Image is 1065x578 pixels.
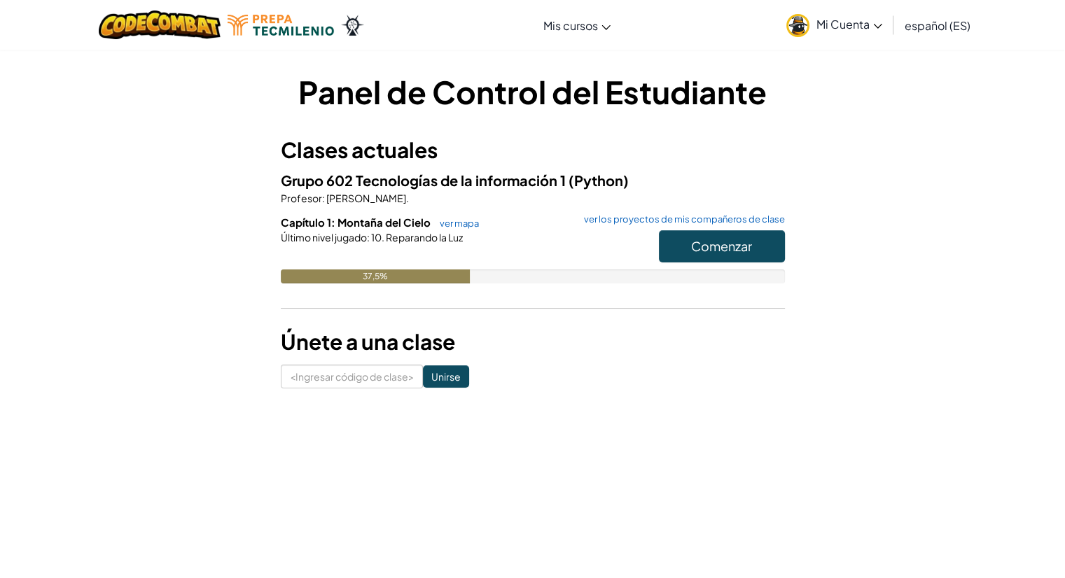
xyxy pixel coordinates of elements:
font: español (ES) [905,18,970,33]
font: Mi Cuenta [816,17,870,31]
a: Mis cursos [536,6,618,44]
font: Profesor [281,192,322,204]
font: Mis cursos [543,18,598,33]
font: ver mapa [440,218,479,229]
font: 37,5% [363,271,388,281]
font: Grupo 602 Tecnologías de la información 1 [281,171,566,189]
img: avatar [786,14,809,37]
a: Mi Cuenta [779,3,889,47]
input: <Ingresar código de clase> [281,365,423,388]
font: Únete a una clase [281,328,455,355]
font: Clases actuales [281,136,438,163]
img: Logotipo de Tecmilenio [228,15,334,36]
font: : [367,231,370,244]
input: Unirse [423,365,469,388]
img: Ozaria [341,15,363,36]
button: Comenzar [659,230,785,262]
font: [PERSON_NAME]. [326,192,409,204]
font: Reparando la Luz [386,231,463,244]
font: Último nivel jugado [281,231,367,244]
font: Comenzar [691,238,752,254]
font: : [322,192,325,204]
img: Logotipo de CodeCombat [99,10,221,39]
font: 10. [371,231,384,244]
font: ver los proyectos de mis compañeros de clase [584,213,785,225]
font: Capítulo 1: Montaña del Cielo [281,216,431,229]
font: (Python) [569,171,629,189]
a: español (ES) [898,6,977,44]
font: Panel de Control del Estudiante [298,72,767,111]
